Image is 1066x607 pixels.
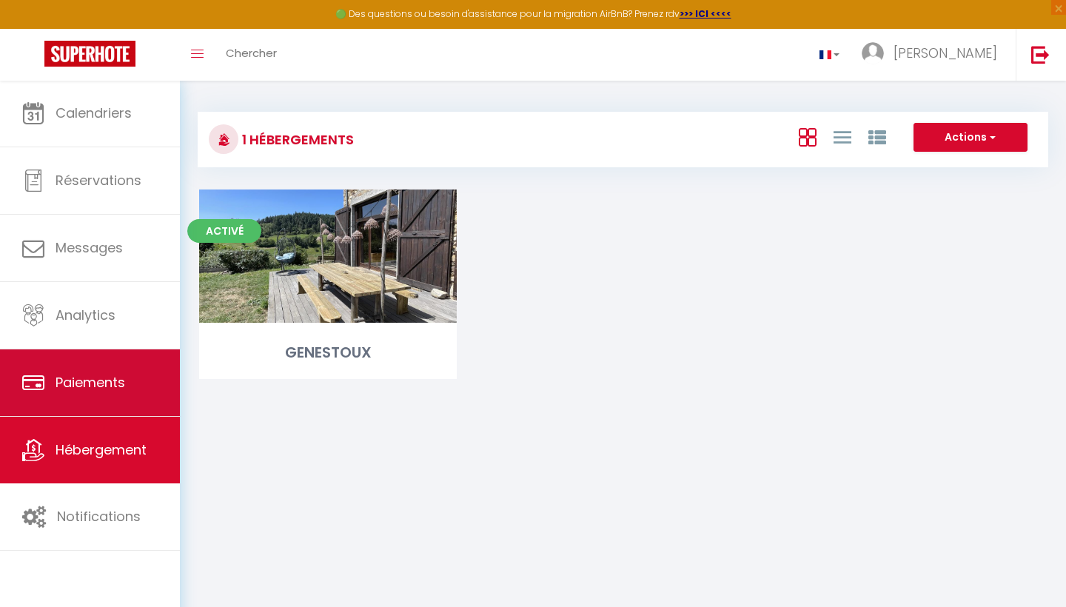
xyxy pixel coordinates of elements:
button: Actions [914,123,1028,152]
span: Activé [187,219,261,243]
span: Notifications [57,507,141,526]
a: Vue en Box [799,124,817,149]
h3: 1 Hébergements [238,123,354,156]
a: >>> ICI <<<< [680,7,731,20]
a: ... [PERSON_NAME] [851,29,1016,81]
a: Vue par Groupe [868,124,886,149]
span: Chercher [226,45,277,61]
span: Messages [56,238,123,257]
span: Paiements [56,373,125,392]
a: Vue en Liste [834,124,851,149]
span: Analytics [56,306,115,324]
a: Chercher [215,29,288,81]
span: Hébergement [56,440,147,459]
span: Calendriers [56,104,132,122]
span: [PERSON_NAME] [894,44,997,62]
img: logout [1031,45,1050,64]
img: Super Booking [44,41,135,67]
img: ... [862,42,884,64]
span: Réservations [56,171,141,190]
div: GENESTOUX [199,341,457,364]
